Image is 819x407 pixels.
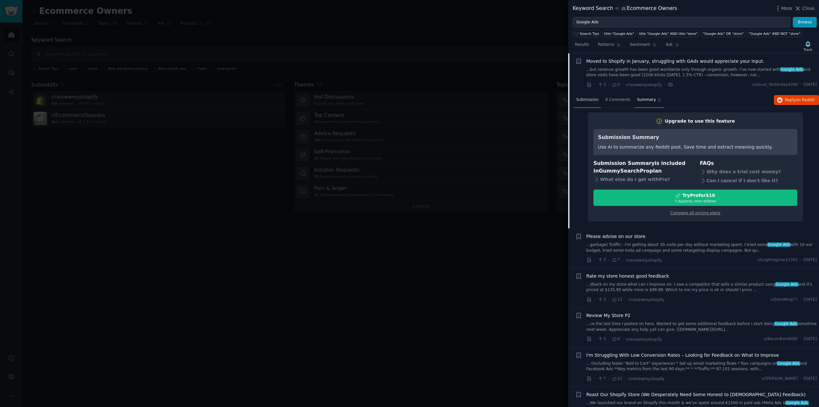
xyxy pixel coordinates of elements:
[761,376,798,382] span: u/[PERSON_NAME]
[626,83,662,87] span: r/reviewmyshopify
[804,82,817,88] span: [DATE]
[747,30,802,37] a: "Google Ads" AND NOT "store"
[586,282,817,293] a: ...dback on my store what can I improve on. I saw a competitor that sells a similar product using...
[664,40,682,53] a: Ask
[604,31,634,36] div: title:"Google Ads"
[612,336,620,342] span: 8
[639,31,698,36] div: title:"Google Ads" AND title:"store"
[770,297,798,303] span: u/ZeroWing77
[605,97,630,103] span: 9 Comments
[800,336,801,342] span: ·
[757,257,798,263] span: u/LogImaginary1343
[622,81,624,88] span: ·
[573,40,591,53] a: Results
[598,82,606,88] span: 3
[775,5,792,12] button: More
[586,352,779,359] a: I'm Struggling With Low Conversion Rates – Looking for Feedback on What to Improve
[586,67,817,78] a: ...but revenue growth has been good worldwide only through organic growth. I’ve now started withG...
[624,296,626,303] span: ·
[603,30,635,37] a: title:"Google Ads"
[594,257,595,264] span: ·
[780,67,804,72] span: Google Ads
[628,40,659,53] a: Sentiment
[800,257,801,263] span: ·
[598,134,773,142] h3: Submission Summary
[764,336,798,342] span: u/BaconBandit8D
[804,376,817,382] span: [DATE]
[775,282,799,287] span: Google Ads
[796,98,815,102] span: on Reddit
[598,144,773,151] div: Use AI to summarize any Reddit post. Save time and extract meaning quickly.
[638,30,699,37] a: title:"Google Ads" AND title:"store"
[573,30,600,37] button: Search Tips
[615,6,619,12] span: in
[586,242,817,253] a: ...garbage) Traffic: -I'm getting about 30 visits per day without marketing spent. I tried someGo...
[598,297,606,303] span: 3
[594,375,595,382] span: ·
[594,336,595,343] span: ·
[774,95,819,105] button: Replyon Reddit
[749,31,800,36] div: "Google Ads" AND NOT "store"
[586,361,817,372] a: ... (including faster “Add to Cart” experience) * Set up email marketing flows * Ran campaigns on...
[774,322,798,326] span: Google Ads
[575,42,589,48] span: Results
[596,40,623,53] a: Patterns
[793,17,817,28] button: Browse
[608,375,609,382] span: ·
[664,81,665,88] span: ·
[785,401,809,405] span: Google Ads
[804,297,817,303] span: [DATE]
[804,336,817,342] span: [DATE]
[612,82,620,88] span: 9
[801,39,815,53] button: Track
[637,97,656,103] span: Summary
[700,159,798,167] h3: FAQs
[802,5,815,12] span: Close
[608,296,609,303] span: ·
[670,211,720,215] a: Compare all pricing plans
[700,167,798,176] div: Why does a trial cost money?
[586,312,631,319] a: Review My Store P2
[608,81,609,88] span: ·
[608,257,609,264] span: ·
[682,192,715,199] div: Try Pro for $10
[767,242,791,247] span: Google Ads
[586,391,806,398] a: Roast Our Shopify Store (We Desperately Need Some Honest to [DEMOGRAPHIC_DATA] Feedback)
[586,233,646,240] a: Please advise on our store
[612,297,622,303] span: 12
[800,82,801,88] span: ·
[785,97,815,103] span: Reply
[580,31,599,36] span: Search Tips
[612,257,620,263] span: 7
[630,42,650,48] span: Sentiment
[626,337,662,342] span: r/reviewmyshopify
[703,31,744,36] div: "Google Ads" OR "store"
[794,5,815,12] button: Close
[777,361,800,366] span: Google Ads
[781,5,792,12] span: More
[800,376,801,382] span: ·
[573,17,791,28] input: Try a keyword related to your business
[612,376,622,382] span: 22
[586,58,765,65] a: Moved to Shopify in January, struggling with GAds would appreciate your input.
[598,257,606,263] span: 3
[586,321,817,332] a: ...ce the last time I posted on here. Wanted to get some additional feedback before I start doing...
[622,257,624,264] span: ·
[624,375,626,382] span: ·
[702,30,745,37] a: "Google Ads" OR "store"
[599,168,649,174] span: GummySearch Pro
[622,336,624,343] span: ·
[628,297,664,302] span: r/reviewmyshopify
[594,199,797,203] div: 7 days trial, then $ 59 /mo
[598,336,606,342] span: 3
[594,296,595,303] span: ·
[586,273,669,280] a: Rate my store honest good feedback
[573,4,677,12] div: Keyword Search Ecommerce Owners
